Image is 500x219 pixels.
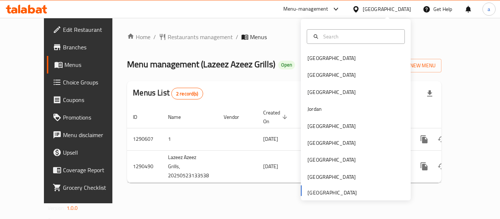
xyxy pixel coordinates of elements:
[63,78,122,87] span: Choice Groups
[127,128,162,150] td: 1290607
[168,33,233,41] span: Restaurants management
[127,150,162,182] td: 1290490
[168,113,190,121] span: Name
[47,109,127,126] a: Promotions
[47,161,127,179] a: Coverage Report
[307,156,356,164] div: [GEOGRAPHIC_DATA]
[415,131,433,148] button: more
[47,73,127,91] a: Choice Groups
[162,128,218,150] td: 1
[171,88,203,99] div: Total records count
[47,126,127,144] a: Menu disclaimer
[421,85,439,102] div: Export file
[63,183,122,192] span: Grocery Checklist
[127,33,150,41] a: Home
[307,139,356,147] div: [GEOGRAPHIC_DATA]
[236,33,238,41] li: /
[162,150,218,182] td: Lazeez Azeez Grills, 20250523133538
[307,54,356,62] div: [GEOGRAPHIC_DATA]
[172,90,203,97] span: 2 record(s)
[385,59,441,72] button: Add New Menu
[63,166,122,174] span: Coverage Report
[283,5,328,14] div: Menu-management
[127,33,441,41] nav: breadcrumb
[63,148,122,157] span: Upsell
[391,61,436,70] span: Add New Menu
[63,95,122,104] span: Coupons
[263,108,290,126] span: Created On
[363,5,411,13] div: [GEOGRAPHIC_DATA]
[133,87,203,99] h2: Menus List
[47,144,127,161] a: Upsell
[224,113,249,121] span: Vendor
[63,43,122,52] span: Branches
[488,5,490,13] span: a
[47,91,127,109] a: Coupons
[133,113,147,121] span: ID
[263,134,278,144] span: [DATE]
[63,113,122,122] span: Promotions
[159,33,233,41] a: Restaurants management
[278,62,295,68] span: Open
[127,56,275,72] span: Menu management ( Lazeez Azeez Grills )
[48,203,66,213] span: Version:
[63,25,122,34] span: Edit Restaurant
[307,71,356,79] div: [GEOGRAPHIC_DATA]
[250,33,267,41] span: Menus
[433,131,451,148] button: Change Status
[307,88,356,96] div: [GEOGRAPHIC_DATA]
[307,105,322,113] div: Jordan
[153,33,156,41] li: /
[263,162,278,171] span: [DATE]
[278,61,295,69] div: Open
[47,38,127,56] a: Branches
[47,56,127,73] a: Menus
[307,173,356,181] div: [GEOGRAPHIC_DATA]
[67,203,78,213] span: 1.0.0
[433,158,451,175] button: Change Status
[415,158,433,175] button: more
[47,179,127,196] a: Grocery Checklist
[320,33,400,41] input: Search
[64,60,122,69] span: Menus
[307,122,356,130] div: [GEOGRAPHIC_DATA]
[47,21,127,38] a: Edit Restaurant
[63,131,122,139] span: Menu disclaimer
